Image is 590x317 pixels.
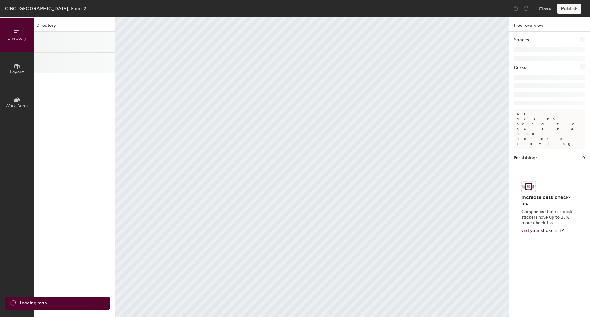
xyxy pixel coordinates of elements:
h4: Increase desk check-ins [521,194,574,207]
div: CIBC [GEOGRAPHIC_DATA], Floor 2 [5,5,86,12]
h1: Directory [34,22,115,32]
img: Sticker logo [521,181,536,192]
button: Close [539,4,551,14]
h1: Desks [514,64,526,71]
canvas: Map [115,17,509,317]
span: Loading map ... [20,300,52,307]
h1: 0 [582,155,585,161]
h1: Furnishings [514,155,537,161]
span: Work Areas [6,103,28,109]
img: Redo [523,6,529,12]
span: Get your stickers [521,228,557,233]
p: Companies that use desk stickers have up to 25% more check-ins. [521,209,574,226]
span: Directory [7,36,26,41]
h1: Floor overview [509,17,590,32]
img: Undo [513,6,519,12]
h1: Spaces [514,37,529,43]
p: All desks need to be in a pod before saving [514,109,585,149]
a: Get your stickers [521,228,565,233]
span: Layout [10,69,24,75]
